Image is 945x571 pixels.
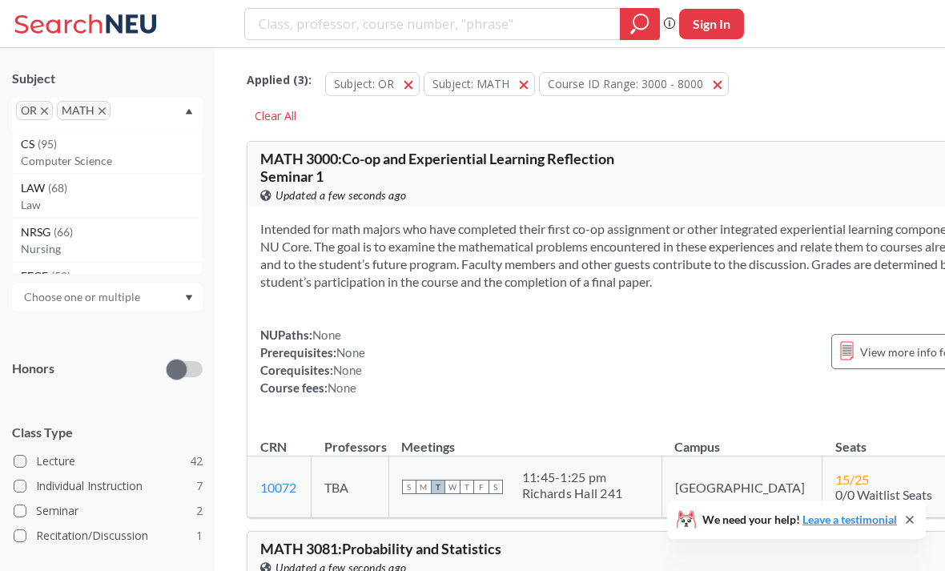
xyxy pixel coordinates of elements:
[48,181,67,195] span: ( 68 )
[14,525,203,546] label: Recitation/Discussion
[12,360,54,378] p: Honors
[260,480,296,495] a: 10072
[21,135,38,153] span: CS
[21,153,202,169] p: Computer Science
[334,76,394,91] span: Subject: OR
[445,480,460,494] span: W
[196,502,203,520] span: 2
[12,97,203,130] div: ORX to remove pillMATHX to remove pillDropdown arrowCS(95)Computer ScienceLAW(68)LawNRSG(66)Nursi...
[247,71,312,89] span: Applied ( 3 ):
[16,101,53,120] span: ORX to remove pill
[522,485,622,501] div: Richards Hall 241
[21,241,202,257] p: Nursing
[190,452,203,470] span: 42
[21,223,54,241] span: NRSG
[802,513,897,526] a: Leave a testimonial
[402,480,416,494] span: S
[548,76,703,91] span: Course ID Range: 3000 - 8000
[325,72,420,96] button: Subject: OR
[185,108,193,115] svg: Dropdown arrow
[260,150,614,185] span: MATH 3000 : Co-op and Experiential Learning Reflection Seminar 1
[260,540,501,557] span: MATH 3081 : Probability and Statistics
[388,422,661,456] th: Meetings
[99,107,106,115] svg: X to remove pill
[57,101,111,120] span: MATHX to remove pill
[424,72,535,96] button: Subject: MATH
[333,363,362,377] span: None
[620,8,660,40] div: magnifying glass
[416,480,431,494] span: M
[661,456,822,518] td: [GEOGRAPHIC_DATA]
[328,380,356,395] span: None
[196,477,203,495] span: 7
[539,72,729,96] button: Course ID Range: 3000 - 8000
[21,267,51,285] span: EECE
[185,295,193,301] svg: Dropdown arrow
[336,345,365,360] span: None
[312,456,389,518] td: TBA
[702,514,897,525] span: We need your help!
[54,225,73,239] span: ( 66 )
[16,288,151,307] input: Choose one or multiple
[247,104,304,128] div: Clear All
[21,179,48,197] span: LAW
[835,487,932,502] span: 0/0 Waitlist Seats
[474,480,489,494] span: F
[661,422,822,456] th: Campus
[196,527,203,545] span: 1
[41,107,48,115] svg: X to remove pill
[260,438,287,456] div: CRN
[312,328,341,342] span: None
[460,480,474,494] span: T
[275,187,407,204] span: Updated a few seconds ago
[21,197,202,213] p: Law
[630,13,649,35] svg: magnifying glass
[260,326,365,396] div: NUPaths: Prerequisites: Corequisites: Course fees:
[312,422,389,456] th: Professors
[14,476,203,497] label: Individual Instruction
[51,269,70,283] span: ( 50 )
[14,501,203,521] label: Seminar
[431,480,445,494] span: T
[257,10,609,38] input: Class, professor, course number, "phrase"
[14,451,203,472] label: Lecture
[489,480,503,494] span: S
[12,70,203,87] div: Subject
[12,424,203,441] span: Class Type
[522,469,622,485] div: 11:45 - 1:25 pm
[835,472,869,487] span: 15 / 25
[679,9,744,39] button: Sign In
[12,283,203,311] div: Dropdown arrow
[432,76,509,91] span: Subject: MATH
[38,137,57,151] span: ( 95 )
